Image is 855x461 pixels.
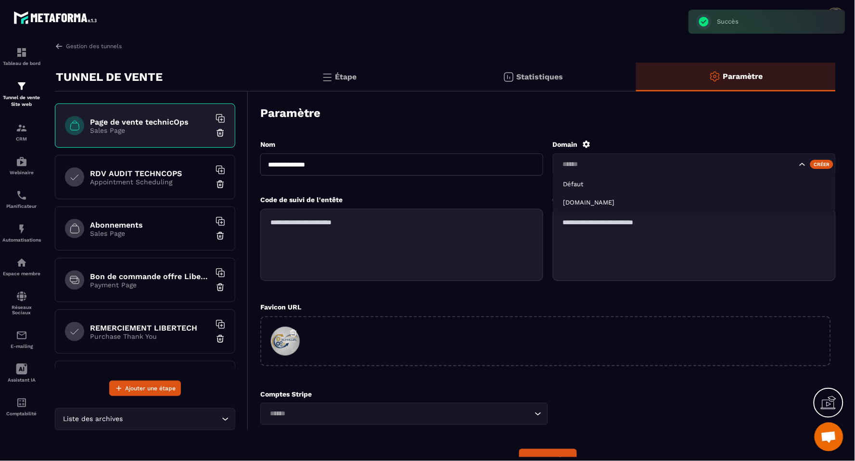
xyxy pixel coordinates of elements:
[2,322,41,356] a: emailemailE-mailing
[16,330,27,341] img: email
[2,204,41,209] p: Planificateur
[723,72,763,81] p: Paramètre
[90,333,210,340] p: Purchase Thank You
[2,390,41,423] a: accountantaccountantComptabilité
[2,283,41,322] a: social-networksocial-networkRéseaux Sociaux
[2,182,41,216] a: schedulerschedulerPlanificateur
[2,39,41,73] a: formationformationTableau de bord
[2,344,41,349] p: E-mailing
[2,305,41,315] p: Réseaux Sociaux
[216,179,225,189] img: trash
[2,411,41,416] p: Comptabilité
[55,408,235,430] div: Search for option
[55,42,64,51] img: arrow
[2,94,41,108] p: Tunnel de vente Site web
[13,9,100,26] img: logo
[2,250,41,283] a: automationsautomationsEspace membre
[2,136,41,141] p: CRM
[553,141,578,148] label: Domain
[90,127,210,134] p: Sales Page
[16,156,27,167] img: automations
[267,409,532,419] input: Search for option
[16,190,27,201] img: scheduler
[2,271,41,276] p: Espace membre
[90,230,210,237] p: Sales Page
[90,220,210,230] h6: Abonnements
[553,196,652,204] label: Code de suivi du pied de page
[16,257,27,269] img: automations
[16,223,27,235] img: automations
[260,106,320,120] h3: Paramètre
[2,73,41,115] a: formationformationTunnel de vente Site web
[216,231,225,241] img: trash
[56,67,163,87] p: TUNNEL DE VENTE
[216,282,225,292] img: trash
[2,356,41,390] a: Assistant IA
[815,423,843,451] div: Ouvrir le chat
[90,178,210,186] p: Appointment Scheduling
[16,291,27,302] img: social-network
[2,115,41,149] a: formationformationCRM
[216,334,225,344] img: trash
[2,149,41,182] a: automationsautomationsWebinaire
[90,272,210,281] h6: Bon de commande offre LiberTech
[2,377,41,383] p: Assistant IA
[559,159,797,170] input: Search for option
[553,154,836,176] div: Search for option
[260,196,343,204] label: Code de suivi de l'entête
[16,80,27,92] img: formation
[2,61,41,66] p: Tableau de bord
[16,122,27,134] img: formation
[61,414,125,424] span: Liste des archives
[260,303,301,311] label: Favicon URL
[2,170,41,175] p: Webinaire
[260,403,548,425] div: Search for option
[260,390,548,398] p: Comptes Stripe
[90,169,210,178] h6: RDV AUDIT TECHNCOPS
[709,71,721,82] img: setting-o.ffaa8168.svg
[2,216,41,250] a: automationsautomationsAutomatisations
[2,237,41,243] p: Automatisations
[125,384,176,393] span: Ajouter une étape
[517,72,563,81] p: Statistiques
[503,71,514,83] img: stats.20deebd0.svg
[321,71,333,83] img: bars.0d591741.svg
[90,117,210,127] h6: Page de vente technicOps
[55,42,122,51] a: Gestion des tunnels
[109,381,181,396] button: Ajouter une étape
[125,414,219,424] input: Search for option
[90,281,210,289] p: Payment Page
[16,397,27,409] img: accountant
[90,323,210,333] h6: REMERCIEMENT LIBERTECH
[216,128,225,138] img: trash
[335,72,357,81] p: Étape
[16,47,27,58] img: formation
[260,141,275,148] label: Nom
[810,160,834,168] div: Créer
